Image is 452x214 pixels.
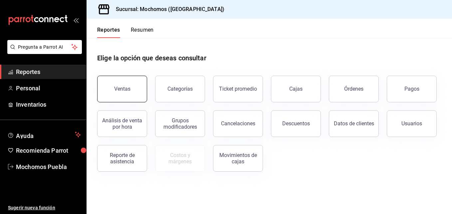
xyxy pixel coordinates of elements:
[97,110,147,137] button: Análisis de venta por hora
[7,40,82,54] button: Pregunta a Parrot AI
[217,152,259,165] div: Movimientos de cajas
[271,110,321,137] button: Descuentos
[16,131,72,139] span: Ayuda
[387,76,437,102] button: Pagos
[131,27,154,38] button: Resumen
[8,204,81,211] span: Sugerir nueva función
[167,86,193,92] div: Categorías
[16,67,81,76] span: Reportes
[404,86,419,92] div: Pagos
[97,27,154,38] div: navigation tabs
[18,44,72,51] span: Pregunta a Parrot AI
[221,120,255,127] div: Cancelaciones
[289,85,303,93] div: Cajas
[155,145,205,172] button: Contrata inventarios para ver este reporte
[97,76,147,102] button: Ventas
[213,145,263,172] button: Movimientos de cajas
[344,86,363,92] div: Órdenes
[16,84,81,93] span: Personal
[159,117,201,130] div: Grupos modificadores
[334,120,374,127] div: Datos de clientes
[401,120,422,127] div: Usuarios
[329,76,379,102] button: Órdenes
[329,110,379,137] button: Datos de clientes
[159,152,201,165] div: Costos y márgenes
[282,120,310,127] div: Descuentos
[97,27,120,38] button: Reportes
[111,5,224,13] h3: Sucursal: Mochomos ([GEOGRAPHIC_DATA])
[155,110,205,137] button: Grupos modificadores
[213,110,263,137] button: Cancelaciones
[16,162,81,171] span: Mochomos Puebla
[102,152,143,165] div: Reporte de asistencia
[73,17,79,23] button: open_drawer_menu
[97,145,147,172] button: Reporte de asistencia
[16,146,81,155] span: Recomienda Parrot
[16,100,81,109] span: Inventarios
[102,117,143,130] div: Análisis de venta por hora
[387,110,437,137] button: Usuarios
[114,86,130,92] div: Ventas
[213,76,263,102] button: Ticket promedio
[5,48,82,55] a: Pregunta a Parrot AI
[271,76,321,102] a: Cajas
[219,86,257,92] div: Ticket promedio
[97,53,206,63] h1: Elige la opción que deseas consultar
[155,76,205,102] button: Categorías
